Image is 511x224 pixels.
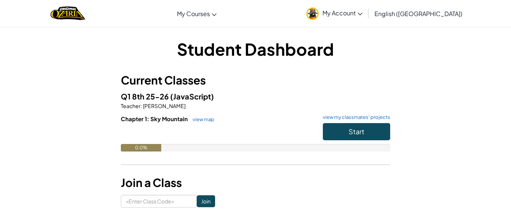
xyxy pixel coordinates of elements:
input: Join [197,195,215,207]
span: (JavaScript) [170,92,214,101]
a: English ([GEOGRAPHIC_DATA]) [371,3,466,24]
img: avatar [306,7,319,20]
span: Chapter 1: Sky Mountain [121,115,189,122]
img: Home [51,6,85,21]
h3: Join a Class [121,174,390,191]
span: My Account [322,9,362,17]
button: Start [323,123,390,140]
div: 0.0% [121,144,161,151]
span: : [141,102,142,109]
h3: Current Classes [121,72,390,89]
h1: Student Dashboard [121,37,390,61]
a: view my classmates' projects [319,115,390,120]
span: English ([GEOGRAPHIC_DATA]) [374,10,462,18]
input: <Enter Class Code> [121,195,197,208]
a: Ozaria by CodeCombat logo [51,6,85,21]
a: My Account [303,1,366,25]
a: view map [189,116,214,122]
span: Teacher [121,102,141,109]
span: [PERSON_NAME] [142,102,186,109]
span: My Courses [177,10,210,18]
span: Start [349,127,364,136]
a: My Courses [173,3,220,24]
span: Q1 8th 25-26 [121,92,170,101]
